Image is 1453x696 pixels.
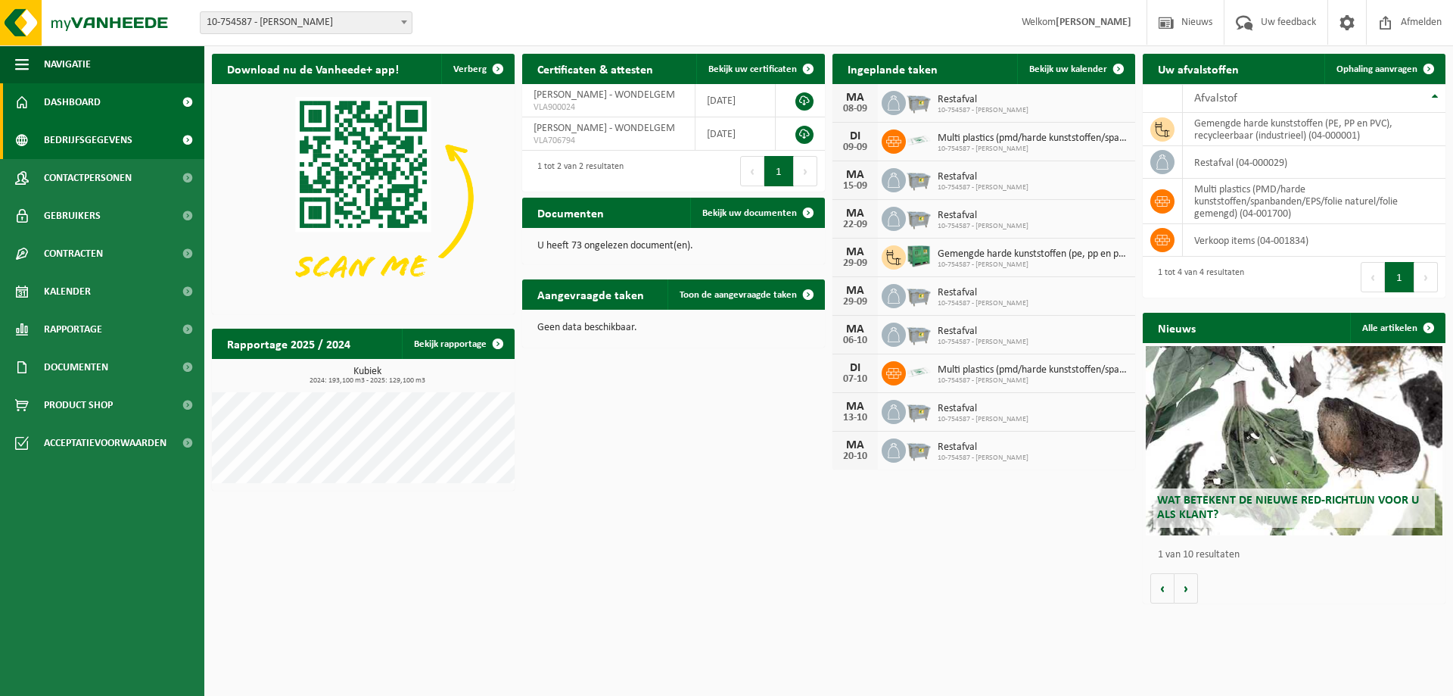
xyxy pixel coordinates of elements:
a: Ophaling aanvragen [1324,54,1444,84]
span: Restafval [938,171,1028,183]
a: Toon de aangevraagde taken [667,279,823,310]
span: Contracten [44,235,103,273]
button: Verberg [441,54,513,84]
span: 10-754587 - [PERSON_NAME] [938,454,1028,463]
span: Bekijk uw documenten [702,208,797,218]
span: VLA900024 [534,101,683,114]
span: Documenten [44,348,108,386]
a: Alle artikelen [1350,313,1444,343]
span: Restafval [938,403,1028,415]
img: WB-2500-GAL-GY-01 [906,89,932,114]
p: U heeft 73 ongelezen document(en). [537,241,810,251]
span: Product Shop [44,386,113,424]
td: verkoop items (04-001834) [1183,224,1445,257]
span: [PERSON_NAME] - WONDELGEM [534,123,675,134]
div: DI [840,362,870,374]
img: PB-HB-1400-HPE-GN-01 [906,243,932,269]
div: DI [840,130,870,142]
h2: Documenten [522,198,619,227]
h2: Uw afvalstoffen [1143,54,1254,83]
button: Previous [1361,262,1385,292]
div: MA [840,169,870,181]
span: Contactpersonen [44,159,132,197]
img: WB-2500-GAL-GY-01 [906,282,932,307]
img: WB-2500-GAL-GY-01 [906,436,932,462]
span: 10-754587 - WILLE RONALD - WONDELGEM [201,12,412,33]
a: Bekijk uw certificaten [696,54,823,84]
span: Gebruikers [44,197,101,235]
span: 10-754587 - [PERSON_NAME] [938,376,1128,385]
span: [PERSON_NAME] - WONDELGEM [534,89,675,101]
td: gemengde harde kunststoffen (PE, PP en PVC), recycleerbaar (industrieel) (04-000001) [1183,113,1445,146]
p: 1 van 10 resultaten [1158,550,1438,560]
span: Verberg [453,64,487,74]
div: 22-09 [840,220,870,230]
h2: Certificaten & attesten [522,54,668,83]
p: Geen data beschikbaar. [537,323,810,333]
img: LP-SK-00500-LPE-16 [906,127,932,153]
span: 10-754587 - [PERSON_NAME] [938,261,1128,270]
span: Wat betekent de nieuwe RED-richtlijn voor u als klant? [1157,495,1419,521]
span: 10-754587 - [PERSON_NAME] [938,415,1028,424]
span: Bekijk uw kalender [1029,64,1107,74]
span: Acceptatievoorwaarden [44,424,166,462]
div: 1 tot 2 van 2 resultaten [530,154,624,188]
img: WB-2500-GAL-GY-01 [906,166,932,192]
button: Next [1414,262,1438,292]
span: 10-754587 - WILLE RONALD - WONDELGEM [200,11,412,34]
div: 20-10 [840,451,870,462]
img: Download de VHEPlus App [212,84,515,311]
span: 10-754587 - [PERSON_NAME] [938,222,1028,231]
h3: Kubiek [219,367,515,385]
span: 10-754587 - [PERSON_NAME] [938,338,1028,347]
div: 13-10 [840,413,870,423]
div: MA [840,401,870,413]
img: WB-2500-GAL-GY-01 [906,204,932,230]
a: Bekijk uw kalender [1017,54,1134,84]
div: MA [840,439,870,451]
div: MA [840,323,870,336]
div: MA [840,92,870,104]
span: Dashboard [44,83,101,121]
span: Kalender [44,273,91,311]
a: Bekijk rapportage [402,329,513,359]
h2: Aangevraagde taken [522,279,659,309]
img: WB-2500-GAL-GY-01 [906,398,932,423]
td: [DATE] [695,117,776,151]
td: multi plastics (PMD/harde kunststoffen/spanbanden/EPS/folie naturel/folie gemengd) (04-001700) [1183,179,1445,224]
button: 1 [764,156,794,186]
span: Toon de aangevraagde taken [680,290,797,300]
div: 06-10 [840,336,870,346]
span: Bekijk uw certificaten [708,64,797,74]
span: Multi plastics (pmd/harde kunststoffen/spanbanden/eps/folie naturel/folie gemeng... [938,133,1128,145]
span: Restafval [938,210,1028,222]
span: Rapportage [44,311,102,348]
img: WB-2500-GAL-GY-01 [906,320,932,346]
span: Ophaling aanvragen [1336,64,1417,74]
span: Afvalstof [1194,92,1237,105]
span: Restafval [938,326,1028,338]
span: Multi plastics (pmd/harde kunststoffen/spanbanden/eps/folie naturel/folie gemeng... [938,364,1128,376]
span: 10-754587 - [PERSON_NAME] [938,183,1028,192]
h2: Ingeplande taken [832,54,953,83]
div: MA [840,246,870,258]
div: 29-09 [840,258,870,269]
h2: Download nu de Vanheede+ app! [212,54,414,83]
div: 07-10 [840,374,870,385]
td: [DATE] [695,84,776,117]
span: 10-754587 - [PERSON_NAME] [938,106,1028,115]
span: Restafval [938,287,1028,299]
div: 1 tot 4 van 4 resultaten [1150,261,1244,294]
div: MA [840,285,870,297]
span: Navigatie [44,45,91,83]
a: Wat betekent de nieuwe RED-richtlijn voor u als klant? [1146,346,1442,535]
h2: Nieuws [1143,313,1211,342]
button: Vorige [1150,573,1175,604]
div: 09-09 [840,142,870,153]
div: 29-09 [840,297,870,307]
button: Next [794,156,817,186]
img: LP-SK-00500-LPE-16 [906,359,932,385]
strong: [PERSON_NAME] [1056,17,1131,28]
span: 10-754587 - [PERSON_NAME] [938,299,1028,308]
div: 08-09 [840,104,870,114]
